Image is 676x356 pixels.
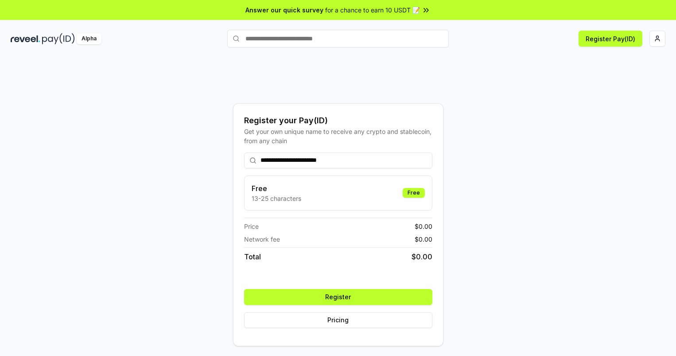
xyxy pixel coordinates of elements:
[244,312,432,328] button: Pricing
[415,222,432,231] span: $ 0.00
[244,251,261,262] span: Total
[579,31,642,47] button: Register Pay(ID)
[403,188,425,198] div: Free
[11,33,40,44] img: reveel_dark
[244,289,432,305] button: Register
[244,222,259,231] span: Price
[412,251,432,262] span: $ 0.00
[244,114,432,127] div: Register your Pay(ID)
[244,235,280,244] span: Network fee
[244,127,432,145] div: Get your own unique name to receive any crypto and stablecoin, from any chain
[415,235,432,244] span: $ 0.00
[77,33,101,44] div: Alpha
[325,5,420,15] span: for a chance to earn 10 USDT 📝
[245,5,323,15] span: Answer our quick survey
[42,33,75,44] img: pay_id
[252,194,301,203] p: 13-25 characters
[252,183,301,194] h3: Free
